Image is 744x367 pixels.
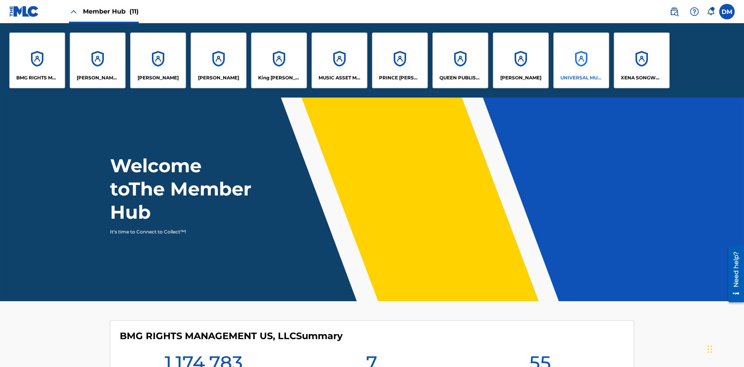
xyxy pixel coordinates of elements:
[432,33,488,88] a: AccountsQUEEN PUBLISHA
[138,74,179,81] p: ELVIS COSTELLO
[621,74,663,81] p: XENA SONGWRITER
[83,7,139,16] span: Member Hub
[560,74,603,81] p: UNIVERSAL MUSIC PUB GROUP
[110,154,255,224] h1: Welcome to The Member Hub
[69,7,78,16] img: Close
[258,74,300,81] p: King McTesterson
[9,6,39,17] img: MLC Logo
[670,7,679,16] img: search
[705,330,744,367] iframe: Chat Widget
[553,33,609,88] a: AccountsUNIVERSAL MUSIC PUB GROUP
[120,330,343,342] h4: BMG RIGHTS MANAGEMENT US, LLC
[251,33,307,88] a: AccountsKing [PERSON_NAME]
[191,33,246,88] a: Accounts[PERSON_NAME]
[129,8,139,15] span: (11)
[666,4,682,19] a: Public Search
[708,338,712,361] div: Drag
[16,74,59,81] p: BMG RIGHTS MANAGEMENT US, LLC
[500,74,541,81] p: RONALD MCTESTERSON
[110,228,245,235] p: It's time to Connect to Collect™!
[312,33,367,88] a: AccountsMUSIC ASSET MANAGEMENT (MAM)
[493,33,549,88] a: Accounts[PERSON_NAME]
[687,4,702,19] div: Help
[379,74,421,81] p: PRINCE MCTESTERSON
[319,74,361,81] p: MUSIC ASSET MANAGEMENT (MAM)
[614,33,670,88] a: AccountsXENA SONGWRITER
[70,33,126,88] a: Accounts[PERSON_NAME] SONGWRITER
[707,8,715,15] div: Notifications
[722,243,744,306] iframe: Resource Center
[9,33,65,88] a: AccountsBMG RIGHTS MANAGEMENT US, LLC
[77,74,119,81] p: CLEO SONGWRITER
[719,4,735,19] div: User Menu
[130,33,186,88] a: Accounts[PERSON_NAME]
[372,33,428,88] a: AccountsPRINCE [PERSON_NAME]
[690,7,699,16] img: help
[439,74,482,81] p: QUEEN PUBLISHA
[198,74,239,81] p: EYAMA MCSINGER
